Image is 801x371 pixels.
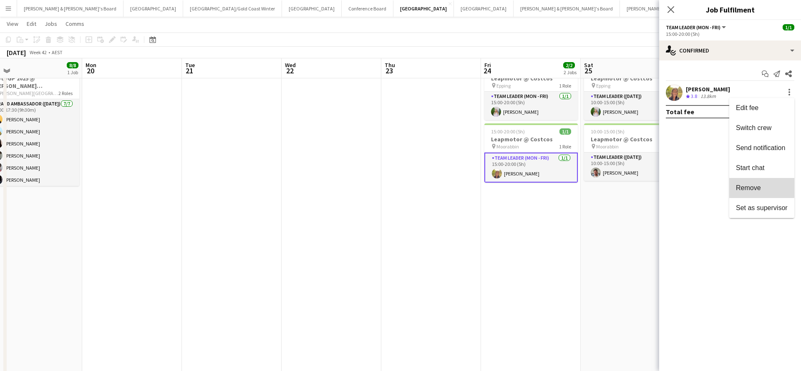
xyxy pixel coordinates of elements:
span: Set as supervisor [736,204,788,211]
span: Start chat [736,164,764,171]
button: Remove [729,178,794,198]
button: Set as supervisor [729,198,794,218]
span: Edit fee [736,104,758,111]
button: Switch crew [729,118,794,138]
button: Send notification [729,138,794,158]
span: Remove [736,184,761,191]
span: Send notification [736,144,785,151]
button: Start chat [729,158,794,178]
span: Switch crew [736,124,771,131]
button: Edit fee [729,98,794,118]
